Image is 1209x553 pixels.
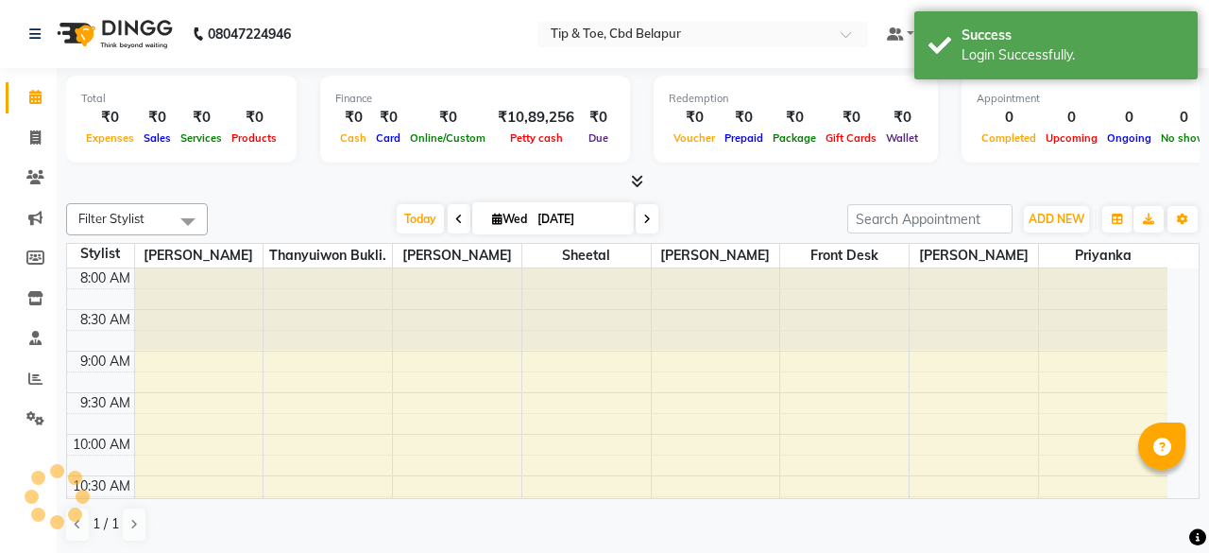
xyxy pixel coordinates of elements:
div: ₹0 [669,107,720,129]
span: Package [768,131,821,145]
span: priyanka [1039,244,1167,268]
span: Ongoing [1102,131,1156,145]
b: 08047224946 [208,8,291,60]
span: Front Desk [780,244,909,268]
span: [PERSON_NAME] [652,244,780,268]
div: 8:00 AM [77,268,134,288]
div: ₹0 [881,107,923,129]
div: 10:00 AM [69,435,134,455]
div: ₹10,89,256 [490,107,582,129]
div: ₹0 [227,107,281,129]
div: ₹0 [335,107,371,129]
div: ₹0 [821,107,881,129]
span: Due [584,131,613,145]
div: 0 [1102,107,1156,129]
div: ₹0 [81,107,139,129]
span: [PERSON_NAME] [135,244,264,268]
span: Upcoming [1041,131,1102,145]
span: Card [371,131,405,145]
div: 9:30 AM [77,393,134,413]
span: Gift Cards [821,131,881,145]
div: 8:30 AM [77,310,134,330]
div: ₹0 [371,107,405,129]
div: ₹0 [176,107,227,129]
span: Online/Custom [405,131,490,145]
span: Today [397,204,444,233]
div: 0 [977,107,1041,129]
span: [PERSON_NAME] [910,244,1038,268]
span: Services [176,131,227,145]
span: [PERSON_NAME] [393,244,521,268]
span: Filter Stylist [78,211,145,226]
span: Wallet [881,131,923,145]
span: Products [227,131,281,145]
div: ₹0 [582,107,615,129]
span: 1 / 1 [93,514,119,534]
div: 9:00 AM [77,352,134,372]
span: Thanyuiwon Bukli. [264,244,392,268]
div: Total [81,91,281,107]
div: Stylist [67,244,134,264]
div: ₹0 [139,107,176,129]
button: ADD NEW [1024,206,1089,233]
img: logo [48,8,178,60]
input: 2025-09-03 [532,205,626,233]
span: Petty cash [505,131,568,145]
span: Voucher [669,131,720,145]
span: Sheetal [522,244,651,268]
input: Search Appointment [847,204,1013,233]
span: Completed [977,131,1041,145]
div: ₹0 [720,107,768,129]
div: ₹0 [768,107,821,129]
div: Login Successfully. [962,45,1183,65]
div: 10:30 AM [69,476,134,496]
span: ADD NEW [1029,212,1084,226]
div: ₹0 [405,107,490,129]
div: Redemption [669,91,923,107]
span: Prepaid [720,131,768,145]
span: Sales [139,131,176,145]
span: Expenses [81,131,139,145]
span: Wed [487,212,532,226]
div: 0 [1041,107,1102,129]
div: Success [962,26,1183,45]
span: Cash [335,131,371,145]
div: Finance [335,91,615,107]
